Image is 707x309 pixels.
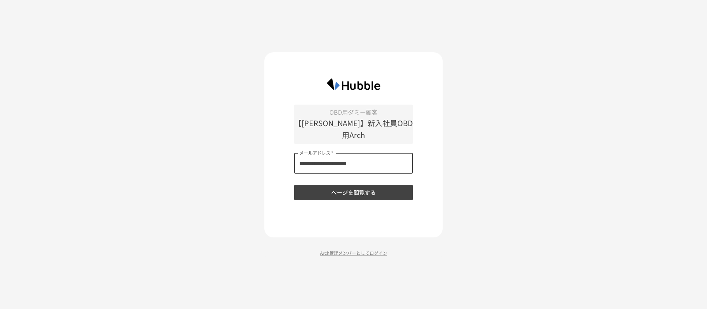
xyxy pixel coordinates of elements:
[294,108,413,117] p: OBD用ダミー顧客
[294,185,413,200] button: ページを閲覧する
[320,75,387,94] img: HzDRNkGCf7KYO4GfwKnzITak6oVsp5RHeZBEM1dQFiQ
[294,117,413,141] p: 【[PERSON_NAME]】新入社員OBD用Arch
[299,149,333,156] label: メールアドレス
[264,249,443,256] p: Arch管理メンバーとしてログイン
